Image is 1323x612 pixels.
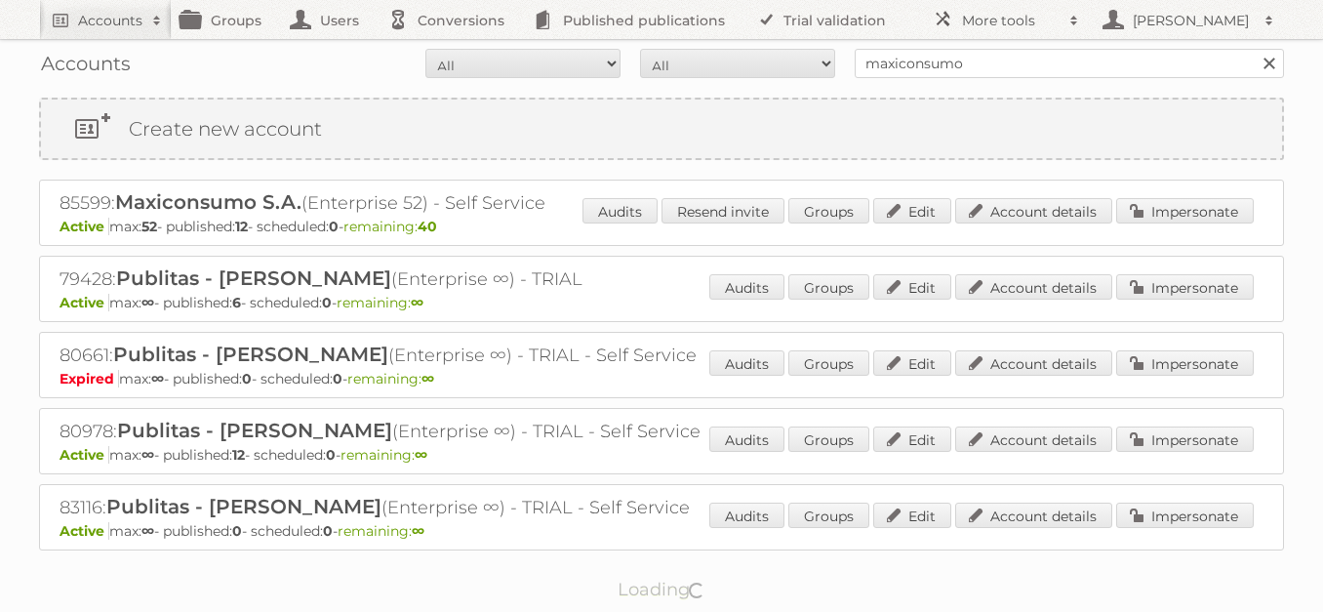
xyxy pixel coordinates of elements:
a: Impersonate [1116,198,1254,224]
span: Active [60,446,109,464]
strong: 12 [232,446,245,464]
span: Expired [60,370,119,388]
p: max: - published: - scheduled: - [60,218,1263,235]
span: Active [60,294,109,311]
span: Publitas - [PERSON_NAME] [113,343,388,366]
span: Active [60,218,109,235]
a: Edit [873,427,951,452]
a: Impersonate [1116,274,1254,300]
strong: ∞ [141,294,154,311]
span: remaining: [343,218,437,235]
span: remaining: [338,522,424,540]
p: max: - published: - scheduled: - [60,522,1263,540]
a: Edit [873,274,951,300]
strong: 0 [232,522,242,540]
strong: ∞ [411,294,423,311]
a: Audits [709,350,784,376]
strong: 0 [242,370,252,388]
strong: 6 [232,294,241,311]
p: Loading [556,570,768,609]
strong: 12 [235,218,248,235]
strong: ∞ [412,522,424,540]
h2: Accounts [78,11,142,30]
a: Groups [788,350,869,376]
h2: 80978: (Enterprise ∞) - TRIAL - Self Service [60,419,742,444]
a: Account details [955,503,1112,528]
h2: 85599: (Enterprise 52) - Self Service [60,190,742,216]
a: Audits [709,503,784,528]
p: max: - published: - scheduled: - [60,446,1263,464]
a: Edit [873,503,951,528]
a: Impersonate [1116,427,1254,452]
a: Groups [788,198,869,224]
h2: 83116: (Enterprise ∞) - TRIAL - Self Service [60,495,742,520]
strong: 0 [326,446,336,464]
span: remaining: [337,294,423,311]
strong: 52 [141,218,157,235]
a: Groups [788,503,869,528]
strong: ∞ [421,370,434,388]
a: Resend invite [661,198,784,224]
h2: More tools [962,11,1060,30]
a: Audits [582,198,658,224]
span: Publitas - [PERSON_NAME] [116,266,391,290]
span: Publitas - [PERSON_NAME] [117,419,392,442]
span: Publitas - [PERSON_NAME] [106,495,381,518]
strong: 0 [333,370,342,388]
a: Create new account [41,100,1282,158]
strong: ∞ [141,522,154,540]
h2: [PERSON_NAME] [1128,11,1255,30]
p: max: - published: - scheduled: - [60,294,1263,311]
strong: 0 [322,294,332,311]
strong: 40 [418,218,437,235]
a: Account details [955,350,1112,376]
a: Edit [873,350,951,376]
a: Account details [955,274,1112,300]
strong: ∞ [415,446,427,464]
a: Impersonate [1116,503,1254,528]
span: remaining: [341,446,427,464]
span: Active [60,522,109,540]
a: Groups [788,274,869,300]
p: max: - published: - scheduled: - [60,370,1263,388]
a: Audits [709,427,784,452]
strong: ∞ [151,370,164,388]
strong: 0 [323,522,333,540]
a: Account details [955,198,1112,224]
a: Audits [709,274,784,300]
a: Edit [873,198,951,224]
span: Maxiconsumo S.A. [115,190,301,214]
strong: ∞ [141,446,154,464]
a: Groups [788,427,869,452]
h2: 79428: (Enterprise ∞) - TRIAL [60,266,742,292]
a: Impersonate [1116,350,1254,376]
a: Account details [955,427,1112,452]
span: remaining: [347,370,434,388]
strong: 0 [329,218,339,235]
h2: 80661: (Enterprise ∞) - TRIAL - Self Service [60,343,742,368]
